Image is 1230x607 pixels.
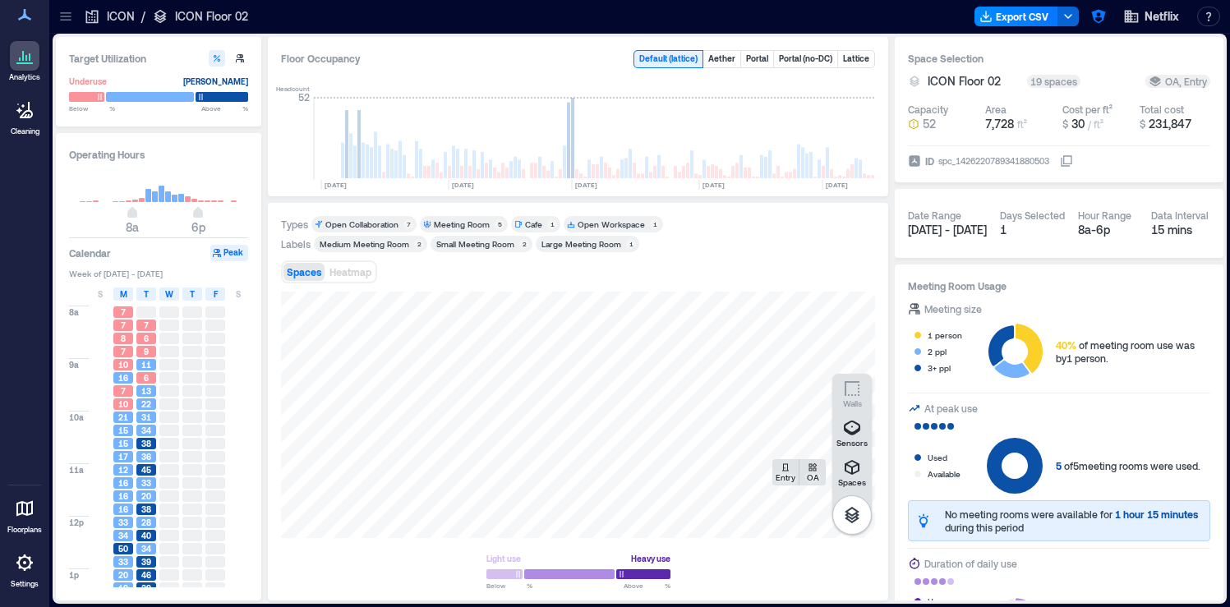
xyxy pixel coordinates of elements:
span: 30 [1071,117,1085,131]
span: T [190,287,195,301]
span: T [144,287,149,301]
span: Heatmap [329,266,371,278]
button: Netflix [1118,3,1184,30]
h3: Meeting Room Usage [908,278,1210,294]
span: 21 [118,412,128,423]
div: Used [928,449,947,466]
span: 7 [121,385,126,397]
span: 45 [141,464,151,476]
button: Lattice [838,51,874,67]
div: 1 [1000,222,1065,238]
span: 15 [118,425,128,436]
span: 7,728 [985,117,1014,131]
span: $ [1062,118,1068,130]
span: [DATE] - [DATE] [908,223,987,237]
div: Cafe [525,218,542,230]
span: ft² [1017,118,1027,130]
text: [DATE] [575,181,597,189]
span: 5 [1056,460,1062,471]
div: Hour Range [1078,209,1131,222]
span: 6 [144,372,149,384]
span: 38 [141,504,151,515]
a: Floorplans [2,489,47,540]
button: OA [799,459,826,485]
p: Floorplans [7,525,42,535]
h3: Calendar [69,245,111,261]
p: Entry [776,472,795,482]
span: 11 [141,359,151,370]
span: 6 [144,333,149,344]
p: ICON Floor 02 [175,8,248,25]
span: 28 [141,517,151,528]
p: Spaces [838,477,866,487]
span: 46 [141,569,151,581]
span: 10 [118,359,128,370]
div: Duration of daily use [924,555,1017,572]
button: Default (lattice) [634,51,703,67]
button: Spaces [283,263,325,281]
span: 17 [118,451,128,462]
span: 7 [144,320,149,331]
span: M [120,287,127,301]
div: Light use [486,550,521,567]
button: $ 30 / ft² [1062,116,1133,132]
span: 38 [141,438,151,449]
button: ICON Floor 02 [928,73,1020,90]
span: 9 [144,346,149,357]
span: 231,847 [1149,117,1191,131]
span: Below % [69,103,115,113]
div: 1 [547,219,557,229]
div: 2 [414,239,424,249]
span: 13 [141,385,151,397]
span: / ft² [1088,118,1103,130]
a: Settings [5,543,44,594]
text: [DATE] [826,181,848,189]
span: ID [925,153,934,169]
div: Underuse [69,73,107,90]
span: 40% [1056,339,1076,351]
button: Peak [210,245,248,261]
button: Export CSV [974,7,1058,26]
span: Above % [624,581,670,591]
span: 34 [141,425,151,436]
span: 16 [118,490,128,502]
text: [DATE] [325,181,347,189]
span: Below % [486,581,532,591]
span: 20 [118,569,128,581]
p: Cleaning [11,126,39,136]
button: Sensors [832,413,872,453]
div: Cost per ft² [1062,103,1113,116]
h3: Operating Hours [69,146,248,163]
span: 31 [141,412,151,423]
span: 16 [118,372,128,384]
span: Above % [201,103,248,113]
span: S [98,287,103,301]
span: 33 [118,556,128,568]
div: Open Workspace [578,218,645,230]
div: of meeting room use was by 1 person . [1056,338,1210,365]
div: OA, Entry [1149,75,1207,88]
span: 34 [141,543,151,554]
span: Week of [DATE] - [DATE] [69,268,248,279]
span: Netflix [1145,8,1179,25]
div: 1 [626,239,636,249]
div: 3+ ppl [928,360,951,376]
text: [DATE] [452,181,474,189]
button: Entry [772,459,799,485]
a: Analytics [4,36,45,87]
span: 36 [141,451,151,462]
div: Data Interval [1151,209,1209,222]
div: Capacity [908,103,948,116]
span: 8 [121,333,126,344]
p: Walls [843,398,862,408]
div: 19 spaces [1027,75,1080,88]
button: IDspc_1426220789341880503 [1060,154,1073,168]
span: 8a [126,220,139,234]
div: Small Meeting Room [436,238,514,250]
div: 5 [495,219,504,229]
h3: Target Utilization [69,50,248,67]
p: OA [807,472,819,482]
div: 2 ppl [928,343,947,360]
div: Meeting Room [434,218,490,230]
div: 7 [403,219,413,229]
